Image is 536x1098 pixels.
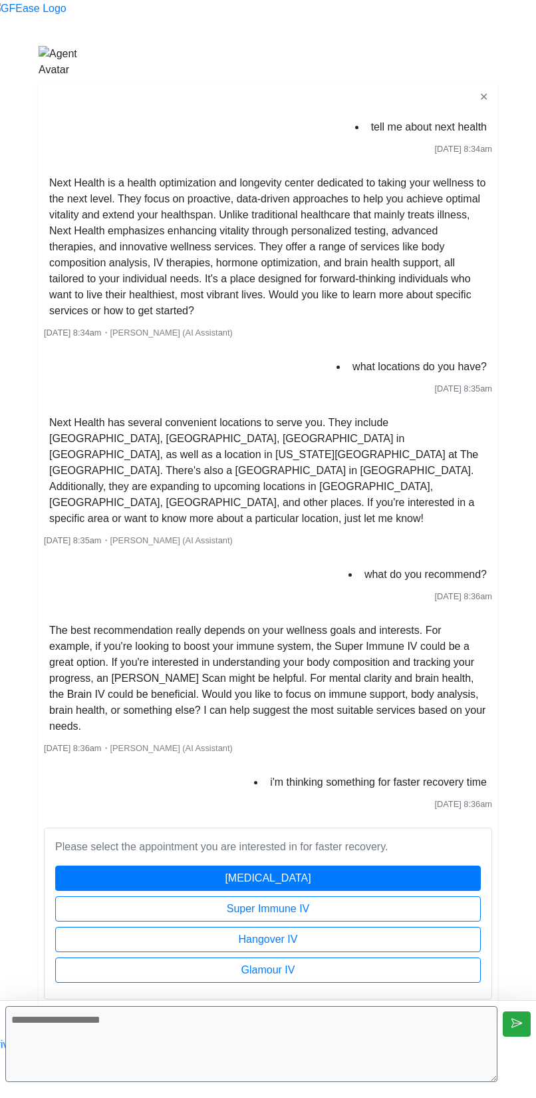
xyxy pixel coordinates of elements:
[44,328,233,338] small: ・
[366,117,492,138] li: tell me about next health
[110,743,233,753] span: [PERSON_NAME] (AI Assistant)
[475,89,492,106] button: ✕
[359,564,492,585] li: what do you recommend?
[434,591,492,601] span: [DATE] 8:36am
[434,799,492,809] span: [DATE] 8:36am
[55,958,481,983] button: Glamour IV
[55,866,481,891] button: [MEDICAL_DATA]
[347,356,492,378] li: what locations do you have?
[44,535,102,545] span: [DATE] 8:35am
[44,172,492,322] li: Next Health is a health optimization and longevity center dedicated to taking your wellness to th...
[55,839,481,855] p: Please select the appointment you are interested in for faster recovery.
[55,927,481,952] button: Hangover IV
[44,412,492,529] li: Next Health has several convenient locations to serve you. They include [GEOGRAPHIC_DATA], [GEOGR...
[39,46,98,78] img: Agent Avatar
[265,772,492,793] li: i'm thinking something for faster recovery time
[44,743,102,753] span: [DATE] 8:36am
[110,328,233,338] span: [PERSON_NAME] (AI Assistant)
[55,896,481,922] button: Super Immune IV
[434,144,492,154] span: [DATE] 8:34am
[110,535,233,545] span: [PERSON_NAME] (AI Assistant)
[44,620,492,737] li: The best recommendation really depends on your wellness goals and interests. For example, if you'...
[434,384,492,394] span: [DATE] 8:35am
[44,328,102,338] span: [DATE] 8:34am
[44,535,233,545] small: ・
[44,743,233,753] small: ・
